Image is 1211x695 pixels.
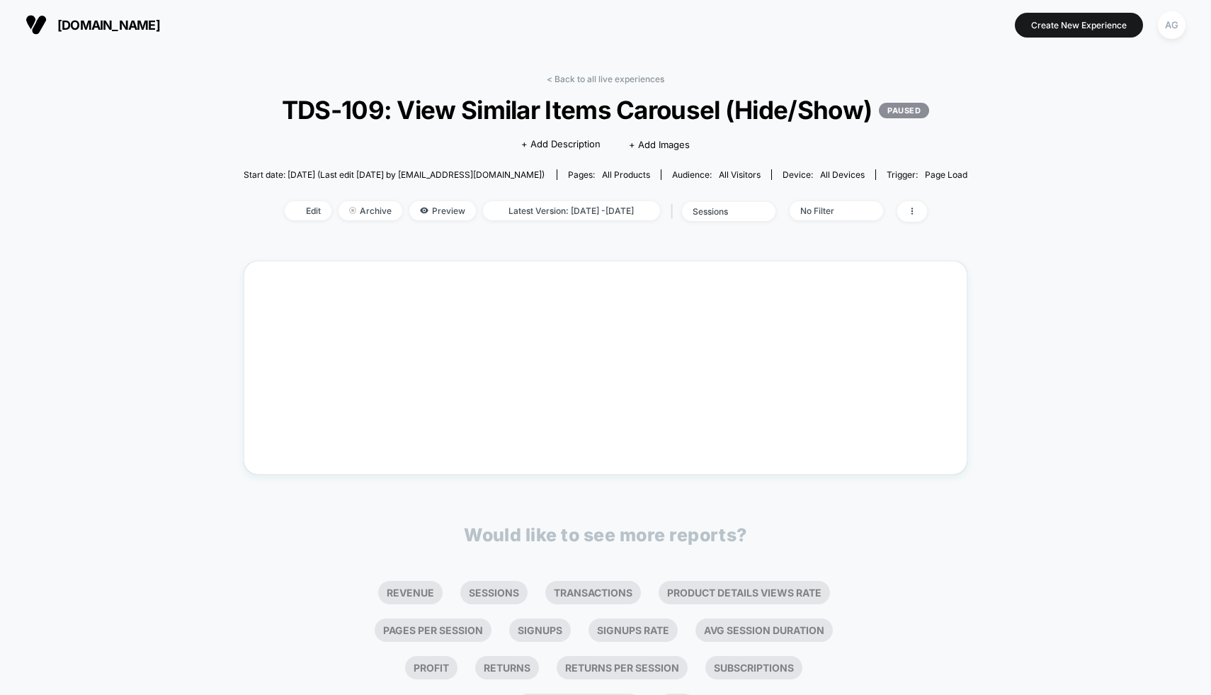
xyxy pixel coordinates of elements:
[602,169,650,180] span: all products
[629,139,690,150] span: + Add Images
[475,656,539,679] li: Returns
[557,656,688,679] li: Returns Per Session
[771,169,875,180] span: Device:
[339,201,402,220] span: Archive
[25,14,47,35] img: Visually logo
[879,103,929,118] p: PAUSED
[349,207,356,214] img: end
[820,169,865,180] span: all devices
[405,656,457,679] li: Profit
[719,169,761,180] span: All Visitors
[547,74,664,84] a: < Back to all live experiences
[285,201,331,220] span: Edit
[659,581,830,604] li: Product Details Views Rate
[589,618,678,642] li: Signups Rate
[568,169,650,180] div: Pages:
[925,169,967,180] span: Page Load
[667,201,682,222] span: |
[1015,13,1143,38] button: Create New Experience
[21,13,164,36] button: [DOMAIN_NAME]
[800,205,857,216] div: No Filter
[375,618,491,642] li: Pages Per Session
[464,524,747,546] p: Would like to see more reports?
[1154,11,1190,40] button: AG
[695,618,833,642] li: Avg Session Duration
[672,169,761,180] div: Audience:
[509,618,571,642] li: Signups
[521,137,601,152] span: + Add Description
[1158,11,1186,39] div: AG
[57,18,160,33] span: [DOMAIN_NAME]
[887,169,967,180] div: Trigger:
[244,169,545,180] span: Start date: [DATE] (Last edit [DATE] by [EMAIL_ADDRESS][DOMAIN_NAME])
[693,206,749,217] div: sessions
[483,201,660,220] span: Latest Version: [DATE] - [DATE]
[705,656,802,679] li: Subscriptions
[409,201,476,220] span: Preview
[460,581,528,604] li: Sessions
[378,581,443,604] li: Revenue
[545,581,641,604] li: Transactions
[280,95,931,125] span: TDS-109: View Similar Items Carousel (Hide/Show)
